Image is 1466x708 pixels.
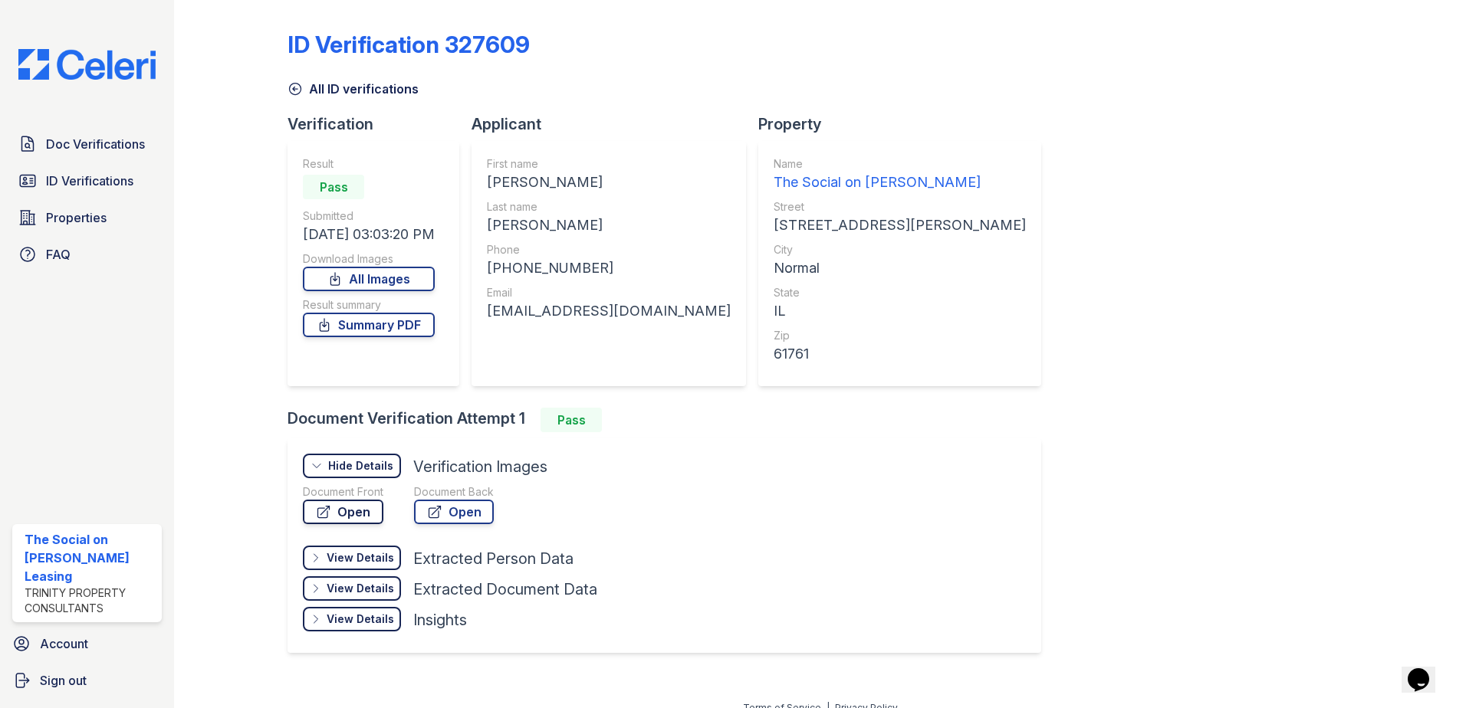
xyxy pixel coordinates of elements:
[12,239,162,270] a: FAQ
[40,671,87,690] span: Sign out
[774,215,1026,236] div: [STREET_ADDRESS][PERSON_NAME]
[774,328,1026,343] div: Zip
[472,113,758,135] div: Applicant
[46,135,145,153] span: Doc Verifications
[12,166,162,196] a: ID Verifications
[303,267,435,291] a: All Images
[487,257,731,279] div: [PHONE_NUMBER]
[487,215,731,236] div: [PERSON_NAME]
[774,285,1026,300] div: State
[487,172,731,193] div: [PERSON_NAME]
[774,300,1026,322] div: IL
[25,585,156,616] div: Trinity Property Consultants
[12,202,162,233] a: Properties
[303,251,435,267] div: Download Images
[6,628,168,659] a: Account
[303,156,435,172] div: Result
[12,129,162,159] a: Doc Verifications
[6,665,168,696] a: Sign out
[46,172,133,190] span: ID Verifications
[327,550,394,565] div: View Details
[288,408,1053,432] div: Document Verification Attempt 1
[774,156,1026,193] a: Name The Social on [PERSON_NAME]
[328,458,393,474] div: Hide Details
[774,172,1026,193] div: The Social on [PERSON_NAME]
[46,245,71,264] span: FAQ
[6,49,168,80] img: CE_Logo_Blue-a8612792a0a2168367f1c8372b55b34899dd931a85d93a1a3d3e32e68fde9ad4.png
[327,611,394,627] div: View Details
[414,484,494,500] div: Document Back
[413,579,597,600] div: Extracted Document Data
[303,175,364,199] div: Pass
[303,208,435,224] div: Submitted
[303,224,435,245] div: [DATE] 03:03:20 PM
[487,300,731,322] div: [EMAIL_ADDRESS][DOMAIN_NAME]
[414,500,494,524] a: Open
[25,530,156,585] div: The Social on [PERSON_NAME] Leasing
[46,208,107,227] span: Properties
[413,456,547,477] div: Verification Images
[541,408,602,432] div: Pass
[327,581,394,596] div: View Details
[487,285,731,300] div: Email
[774,242,1026,257] div: City
[288,113,472,135] div: Verification
[303,500,383,524] a: Open
[487,242,731,257] div: Phone
[487,199,731,215] div: Last name
[413,548,574,569] div: Extracted Person Data
[487,156,731,172] div: First name
[288,80,419,98] a: All ID verifications
[413,609,467,631] div: Insights
[774,257,1026,279] div: Normal
[774,156,1026,172] div: Name
[774,199,1026,215] div: Street
[774,343,1026,365] div: 61761
[1402,647,1451,693] iframe: chat widget
[303,313,435,337] a: Summary PDF
[758,113,1053,135] div: Property
[303,484,383,500] div: Document Front
[303,297,435,313] div: Result summary
[40,634,88,653] span: Account
[288,31,530,58] div: ID Verification 327609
